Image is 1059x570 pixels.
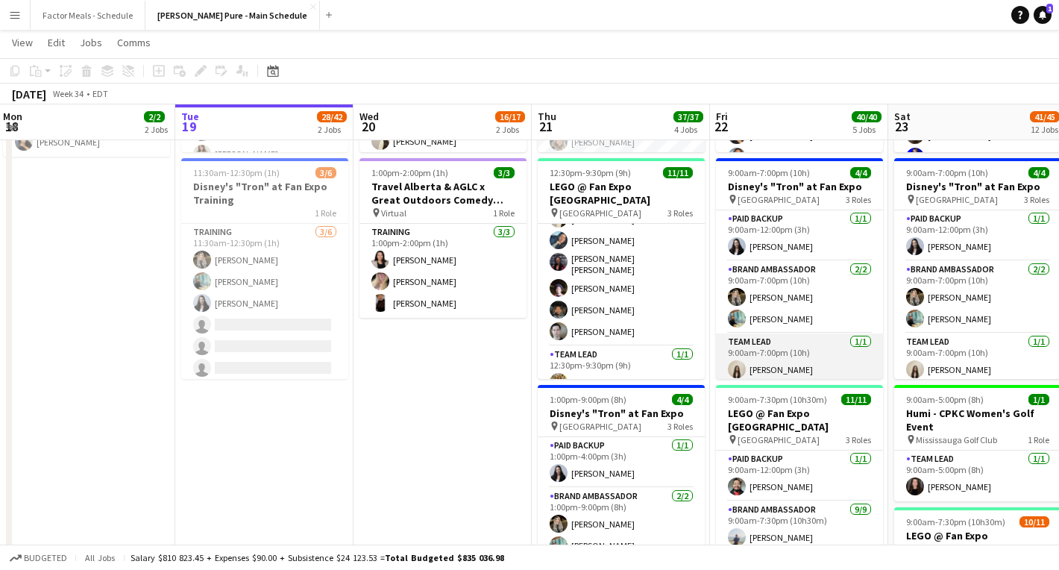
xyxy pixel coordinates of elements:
span: Jobs [80,36,102,49]
span: Fri [716,110,728,123]
span: 37/37 [673,111,703,122]
span: 1 [1046,4,1053,13]
app-card-role: Paid Backup1/11:00pm-4:00pm (3h)[PERSON_NAME] [538,437,705,488]
span: [GEOGRAPHIC_DATA] [738,434,820,445]
span: 1 Role [493,207,515,219]
span: 3 Roles [1024,194,1049,205]
span: 19 [179,118,199,135]
app-job-card: 9:00am-7:00pm (10h)4/4Disney's "Tron" at Fan Expo [GEOGRAPHIC_DATA]3 RolesPaid Backup1/19:00am-12... [716,158,883,379]
span: [GEOGRAPHIC_DATA] [559,207,641,219]
span: View [12,36,33,49]
button: [PERSON_NAME] Pure - Main Schedule [145,1,320,30]
span: 1 Role [315,207,336,219]
span: 11/11 [841,394,871,405]
div: 4 Jobs [674,124,703,135]
span: 4/4 [672,394,693,405]
span: 23 [892,118,911,135]
span: 1:00pm-2:00pm (1h) [371,167,448,178]
div: 2 Jobs [318,124,346,135]
span: 16/17 [495,111,525,122]
span: 3 Roles [667,207,693,219]
app-job-card: 11:30am-12:30pm (1h)3/6Disney's "Tron" at Fan Expo Training1 RoleTraining3/611:30am-12:30pm (1h)[... [181,158,348,379]
span: 22 [714,118,728,135]
span: [GEOGRAPHIC_DATA] [916,194,998,205]
span: Tue [181,110,199,123]
app-card-role: Team Lead1/112:30pm-9:30pm (9h)[PERSON_NAME] [538,346,705,397]
span: [GEOGRAPHIC_DATA] [559,421,641,432]
h3: LEGO @ Fan Expo [GEOGRAPHIC_DATA] [538,180,705,207]
span: Virtual [381,207,406,219]
h3: LEGO @ Fan Expo [GEOGRAPHIC_DATA] [716,407,883,433]
span: 18 [1,118,22,135]
h3: Disney's "Tron" at Fan Expo Training [181,180,348,207]
span: 9:00am-7:30pm (10h30m) [728,394,827,405]
span: 4/4 [1028,167,1049,178]
span: Total Budgeted $835 036.98 [385,552,504,563]
h3: Travel Alberta & AGLC x Great Outdoors Comedy Festival Training [359,180,527,207]
span: 1:00pm-9:00pm (8h) [550,394,626,405]
span: 1 Role [1028,434,1049,445]
div: [DATE] [12,87,46,101]
span: Wed [359,110,379,123]
span: 3/3 [494,167,515,178]
div: Salary $810 823.45 + Expenses $90.00 + Subsistence $24 123.53 = [131,552,504,563]
span: 10/11 [1019,516,1049,527]
div: 2 Jobs [496,124,524,135]
span: Edit [48,36,65,49]
span: 21 [535,118,556,135]
app-card-role: Training3/31:00pm-2:00pm (1h)[PERSON_NAME][PERSON_NAME][PERSON_NAME] [359,224,527,318]
div: 5 Jobs [852,124,881,135]
span: 40/40 [852,111,882,122]
h3: Disney's "Tron" at Fan Expo [716,180,883,193]
app-card-role: [PERSON_NAME][PERSON_NAME][PERSON_NAME][PERSON_NAME][PERSON_NAME][PERSON_NAME] [PERSON_NAME][PERS... [538,118,705,346]
span: Sat [894,110,911,123]
div: EDT [92,88,108,99]
span: 4/4 [850,167,871,178]
span: 3 Roles [667,421,693,432]
span: 11/11 [663,167,693,178]
span: Budgeted [24,553,67,563]
span: Mississauga Golf Club [916,434,997,445]
a: View [6,33,39,52]
span: 9:00am-5:00pm (8h) [906,394,984,405]
app-card-role: Brand Ambassador2/29:00am-7:00pm (10h)[PERSON_NAME][PERSON_NAME] [716,261,883,333]
span: 20 [357,118,379,135]
span: 9:00am-7:00pm (10h) [906,167,988,178]
span: 9:00am-7:30pm (10h30m) [906,516,1005,527]
span: 28/42 [317,111,347,122]
app-card-role: Paid Backup1/19:00am-12:00pm (3h)[PERSON_NAME] [716,451,883,501]
span: 2/2 [144,111,165,122]
a: Edit [42,33,71,52]
app-card-role: Training3/611:30am-12:30pm (1h)[PERSON_NAME][PERSON_NAME][PERSON_NAME] [181,224,348,383]
app-card-role: Paid Backup1/19:00am-12:00pm (3h)[PERSON_NAME] [716,210,883,261]
span: Thu [538,110,556,123]
a: Comms [111,33,157,52]
span: 1/1 [1028,394,1049,405]
h3: Disney's "Tron" at Fan Expo [538,407,705,420]
span: 11:30am-12:30pm (1h) [193,167,280,178]
div: 12 Jobs [1031,124,1059,135]
span: Mon [3,110,22,123]
app-job-card: 1:00pm-2:00pm (1h)3/3Travel Alberta & AGLC x Great Outdoors Comedy Festival Training Virtual1 Rol... [359,158,527,318]
app-card-role: Team Lead1/19:00am-7:00pm (10h)[PERSON_NAME] [716,333,883,384]
button: Budgeted [7,550,69,566]
a: 1 [1034,6,1052,24]
span: [GEOGRAPHIC_DATA] [738,194,820,205]
span: Comms [117,36,151,49]
button: Factor Meals - Schedule [31,1,145,30]
span: 3 Roles [846,194,871,205]
app-job-card: 12:30pm-9:30pm (9h)11/11LEGO @ Fan Expo [GEOGRAPHIC_DATA] [GEOGRAPHIC_DATA]3 Roles[PERSON_NAME][P... [538,158,705,379]
span: 3 Roles [846,434,871,445]
span: Week 34 [49,88,87,99]
span: 3/6 [315,167,336,178]
span: 12:30pm-9:30pm (9h) [550,167,631,178]
app-card-role: Brand Ambassador2/21:00pm-9:00pm (8h)[PERSON_NAME][PERSON_NAME] [538,488,705,560]
span: All jobs [82,552,118,563]
span: 9:00am-7:00pm (10h) [728,167,810,178]
a: Jobs [74,33,108,52]
div: 2 Jobs [145,124,168,135]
